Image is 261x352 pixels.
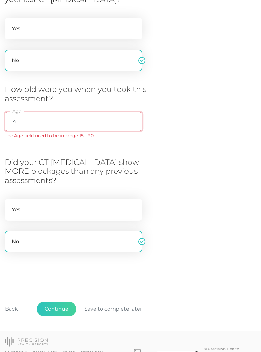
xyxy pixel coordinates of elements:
[5,231,142,252] label: No
[5,199,142,221] label: Yes
[5,85,156,103] h3: How old were you when you took this assessment?
[5,112,142,131] input: 18 - 90
[5,132,142,139] div: The Age field need to be in range 18 - 90.
[5,50,142,71] label: No
[76,302,150,316] button: Save to complete later
[37,302,76,316] button: Continue
[5,18,142,39] label: Yes
[5,158,156,185] h3: Did your CT [MEDICAL_DATA] show MORE blockages than any previous assessments?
